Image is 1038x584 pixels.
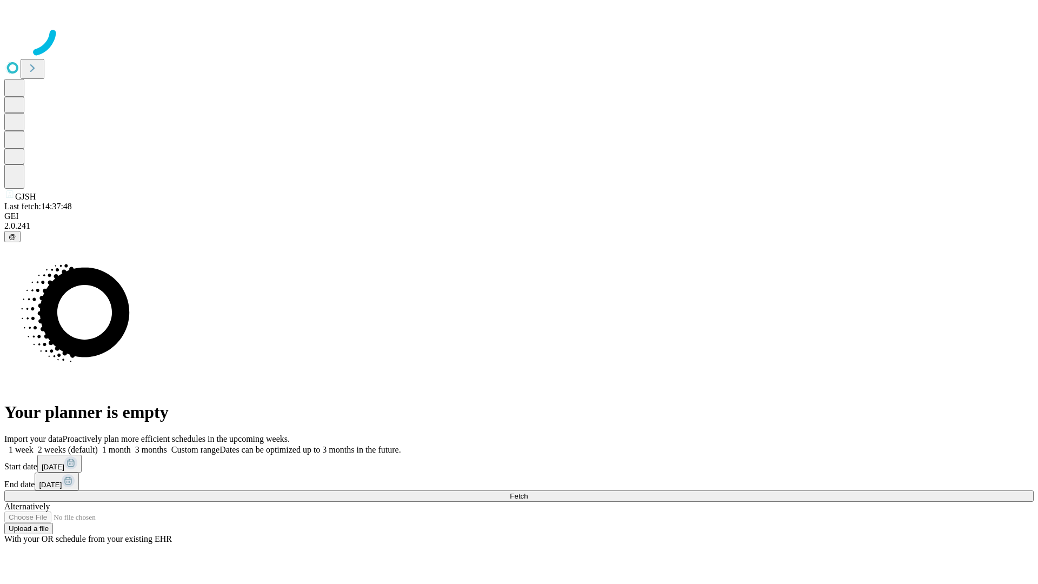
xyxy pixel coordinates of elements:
[4,534,172,543] span: With your OR schedule from your existing EHR
[4,455,1034,473] div: Start date
[63,434,290,443] span: Proactively plan more efficient schedules in the upcoming weeks.
[37,455,82,473] button: [DATE]
[4,473,1034,490] div: End date
[4,231,21,242] button: @
[4,402,1034,422] h1: Your planner is empty
[510,492,528,500] span: Fetch
[171,445,219,454] span: Custom range
[9,233,16,241] span: @
[35,473,79,490] button: [DATE]
[102,445,131,454] span: 1 month
[39,481,62,489] span: [DATE]
[4,202,72,211] span: Last fetch: 14:37:48
[38,445,98,454] span: 2 weeks (default)
[219,445,401,454] span: Dates can be optimized up to 3 months in the future.
[4,502,50,511] span: Alternatively
[42,463,64,471] span: [DATE]
[4,490,1034,502] button: Fetch
[4,221,1034,231] div: 2.0.241
[9,445,34,454] span: 1 week
[4,523,53,534] button: Upload a file
[135,445,167,454] span: 3 months
[15,192,36,201] span: GJSH
[4,211,1034,221] div: GEI
[4,434,63,443] span: Import your data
